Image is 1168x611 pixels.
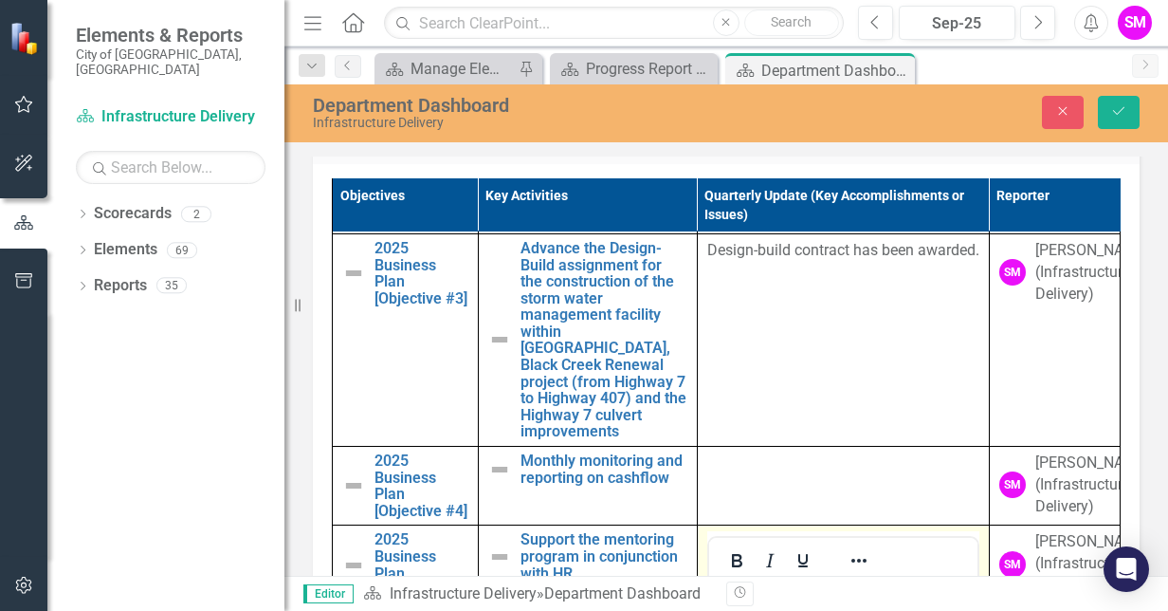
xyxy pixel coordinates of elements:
div: [PERSON_NAME] (Infrastructure Delivery) [1035,453,1149,518]
span: Editor [303,584,354,603]
div: SM [999,259,1026,286]
a: Infrastructure Delivery [76,106,265,128]
a: 2025 Business Plan [Objective #5] [374,531,468,598]
div: [PERSON_NAME] (Infrastructure Delivery) [1035,531,1149,597]
a: Reports [94,275,147,297]
div: Progress Report Dashboard [586,57,713,81]
small: City of [GEOGRAPHIC_DATA], [GEOGRAPHIC_DATA] [76,46,265,78]
a: Scorecards [94,203,172,225]
div: Department Dashboard [313,95,762,116]
button: Sep-25 [899,6,1015,40]
div: Department Dashboard [761,59,910,83]
a: Manage Elements [379,57,514,81]
img: Not Defined [342,262,365,285]
a: 2025 Business Plan [Objective #4] [374,453,468,519]
span: Elements & Reports [76,24,265,46]
a: Progress Report Dashboard [555,57,713,81]
img: Not Defined [488,546,511,568]
div: [PERSON_NAME] (Infrastructure Delivery) [1035,240,1149,305]
div: Sep-25 [905,12,1009,35]
img: ClearPoint Strategy [9,22,43,55]
img: Not Defined [342,474,365,497]
span: Search [771,14,812,29]
button: Bold [721,547,753,574]
button: Reveal or hide additional toolbar items [843,547,875,574]
div: Manage Elements [411,57,514,81]
a: 2025 Business Plan [Objective #3] [374,240,468,306]
p: Design-build contract has been awarded. [707,240,979,262]
div: SM [999,551,1026,578]
img: Not Defined [488,328,511,351]
div: Infrastructure Delivery [313,116,762,130]
a: Elements [94,239,157,261]
div: 35 [156,278,187,294]
div: SM [999,472,1026,498]
div: Open Intercom Messenger [1104,546,1149,592]
div: 69 [167,242,197,258]
div: Department Dashboard [544,584,701,602]
img: Not Defined [488,458,511,481]
button: Underline [787,547,819,574]
button: Italic [754,547,786,574]
input: Search Below... [76,151,265,184]
div: 2 [181,206,211,222]
a: Advance the Design-Build assignment for the construction of the storm water management facility w... [520,240,687,440]
button: SM [1118,6,1152,40]
input: Search ClearPoint... [384,7,844,40]
a: Support the mentoring program in conjunction with HR [520,531,687,582]
button: Search [744,9,839,36]
img: Not Defined [342,554,365,577]
a: Monthly monitoring and reporting on cashflow [520,453,687,486]
a: Infrastructure Delivery [390,584,537,602]
div: » [363,583,712,605]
